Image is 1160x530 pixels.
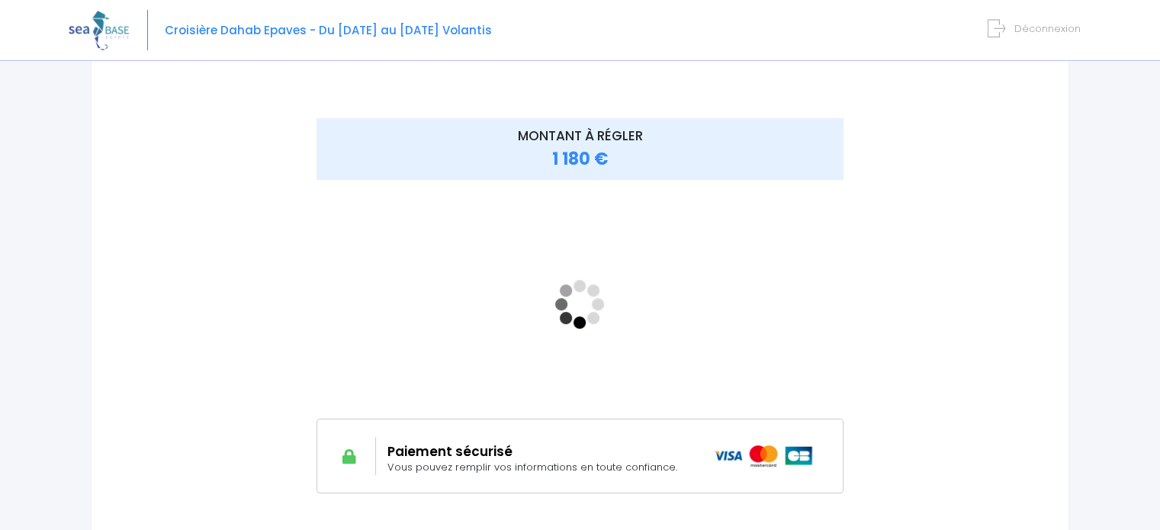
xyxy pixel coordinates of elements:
[714,445,814,467] img: icons_paiement_securise@2x.png
[317,190,843,419] iframe: <!-- //required -->
[387,460,677,474] span: Vous pouvez remplir vos informations en toute confiance.
[517,127,642,145] span: MONTANT À RÉGLER
[165,22,492,38] span: Croisière Dahab Epaves - Du [DATE] au [DATE] Volantis
[387,444,691,459] h2: Paiement sécurisé
[1014,21,1081,36] span: Déconnexion
[551,147,608,171] span: 1 180 €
